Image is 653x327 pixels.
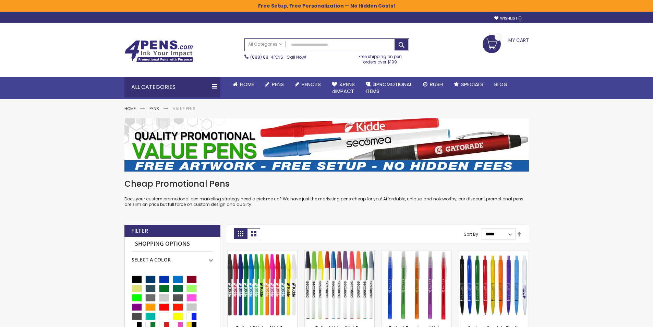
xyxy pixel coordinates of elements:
[228,250,297,256] a: Belfast B Value Stick Pen
[461,81,483,88] span: Specials
[250,54,283,60] a: (888) 88-4PENS
[459,250,529,320] img: Custom Cambria Plastic Retractable Ballpoint Pen - Monochromatic Body Color
[259,77,289,92] a: Pens
[360,77,418,99] a: 4PROMOTIONALITEMS
[459,250,529,256] a: Custom Cambria Plastic Retractable Ballpoint Pen - Monochromatic Body Color
[228,250,297,320] img: Belfast B Value Stick Pen
[227,77,259,92] a: Home
[332,81,355,95] span: 4Pens 4impact
[272,81,284,88] span: Pens
[124,118,529,172] img: Value Pens
[382,250,451,320] img: Belfast Translucent Value Stick Pen
[149,106,159,112] a: Pens
[418,77,448,92] a: Rush
[382,250,451,256] a: Belfast Translucent Value Stick Pen
[245,39,286,50] a: All Categories
[464,231,478,237] label: Sort By
[305,250,374,320] img: Belfast Value Stick Pen
[240,81,254,88] span: Home
[494,81,508,88] span: Blog
[131,227,148,235] strong: Filter
[326,77,360,99] a: 4Pens4impact
[250,54,306,60] span: - Call Now!
[248,42,282,47] span: All Categories
[489,77,513,92] a: Blog
[430,81,443,88] span: Rush
[302,81,321,88] span: Pencils
[124,106,136,112] a: Home
[494,16,522,21] a: Wishlist
[124,77,220,97] div: All Categories
[351,51,409,65] div: Free shipping on pen orders over $199
[132,252,213,263] div: Select A Color
[305,250,374,256] a: Belfast Value Stick Pen
[289,77,326,92] a: Pencils
[124,178,529,208] div: Does your custom promotional pen marketing strategy need a pick me up? We have just the marketing...
[234,228,247,239] strong: Grid
[173,106,195,112] strong: Value Pens
[366,81,412,95] span: 4PROMOTIONAL ITEMS
[124,178,529,189] h1: Cheap Promotional Pens
[448,77,489,92] a: Specials
[124,40,193,62] img: 4Pens Custom Pens and Promotional Products
[132,237,213,252] strong: Shopping Options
